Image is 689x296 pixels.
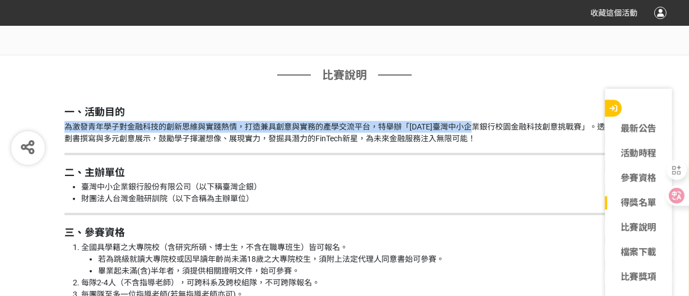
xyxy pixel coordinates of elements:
[64,226,125,238] strong: 三、參賽資格
[605,196,672,210] a: 得獎名單
[605,122,672,136] a: 最新公告
[605,270,672,284] a: 比賽獎項
[590,8,637,17] span: 收藏這個活動
[81,193,625,205] li: 財團法人台灣金融研訓院（以下合稱為主辦單位）
[605,221,672,234] a: 比賽說明
[64,106,125,118] strong: 一、活動目的
[64,121,625,145] p: 為激發青年學子對金融科技的創新思維與實踐熱情，打造兼具創意與實務的產學交流平台，特舉辦「[DATE]臺灣中小企業銀行校園金融科技創意挑戰賽」。透過企劃書撰寫與多元創意展示，鼓勵學子揮灑想像、展現...
[64,166,125,178] strong: 二、主辦單位
[98,265,625,277] li: 畢業起未滿(含)半年者，須提供相關證明文件，始可參賽。
[322,67,367,84] span: 比賽說明
[605,246,672,259] a: 檔案下載
[605,172,672,185] a: 參賽資格
[605,147,672,160] a: 活動時程
[81,181,625,193] li: 臺灣中小企業銀行股份有限公司（以下稱臺灣企銀）
[98,253,625,265] li: 若為跳級就讀大專院校或因早讀年齡尚未滿18歲之大專院校生，須附上法定代理人同意書始可參賽。
[81,242,625,277] li: 全國具學籍之大專院校（含研究所碩、博士生，不含在職專班生）皆可報名。
[81,277,625,289] li: 每隊2-4人（不含指導老師），可跨科系及跨校組隊，不可跨隊報名。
